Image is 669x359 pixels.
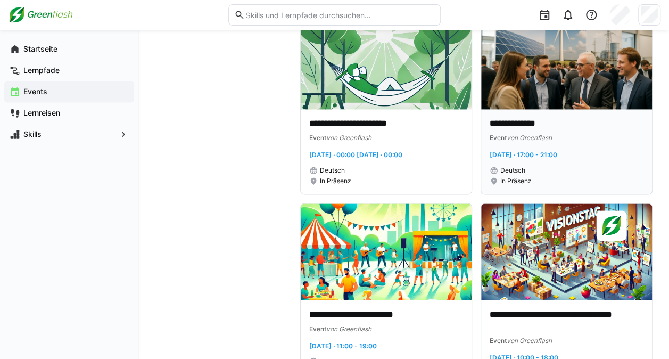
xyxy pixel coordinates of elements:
[309,134,326,142] span: Event
[500,166,525,175] span: Deutsch
[490,336,507,344] span: Event
[490,134,507,142] span: Event
[507,134,552,142] span: von Greenflash
[481,13,652,110] img: image
[507,336,552,344] span: von Greenflash
[481,203,652,300] img: image
[301,13,472,110] img: image
[309,341,377,349] span: [DATE] · 11:00 - 19:00
[245,10,435,20] input: Skills und Lernpfade durchsuchen…
[309,151,402,159] span: [DATE] · 00:00 [DATE] · 00:00
[326,134,371,142] span: von Greenflash
[320,166,345,175] span: Deutsch
[500,177,532,185] span: In Präsenz
[301,203,472,300] img: image
[309,324,326,332] span: Event
[320,177,351,185] span: In Präsenz
[490,151,557,159] span: [DATE] · 17:00 - 21:00
[326,324,371,332] span: von Greenflash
